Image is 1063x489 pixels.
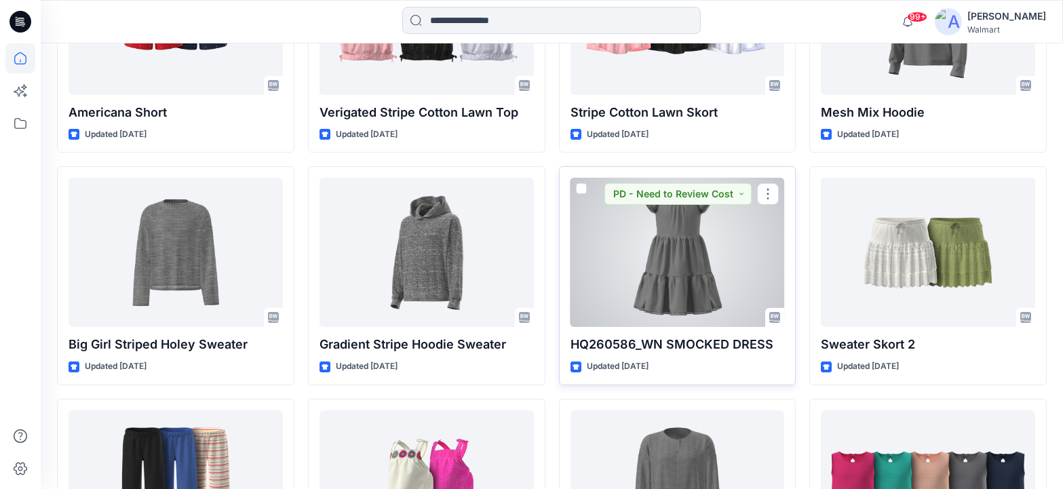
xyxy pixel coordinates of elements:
[821,103,1035,122] p: Mesh Mix Hoodie
[907,12,927,22] span: 99+
[69,335,283,354] p: Big Girl Striped Holey Sweater
[967,8,1046,24] div: [PERSON_NAME]
[571,178,785,327] a: HQ260586_WN SMOCKED DRESS
[69,103,283,122] p: Americana Short
[821,178,1035,327] a: Sweater Skort 2
[837,128,899,142] p: Updated [DATE]
[320,335,534,354] p: Gradient Stripe Hoodie Sweater
[320,178,534,327] a: Gradient Stripe Hoodie Sweater
[837,359,899,374] p: Updated [DATE]
[821,335,1035,354] p: Sweater Skort 2
[320,103,534,122] p: Verigated Stripe Cotton Lawn Top
[85,359,147,374] p: Updated [DATE]
[587,359,649,374] p: Updated [DATE]
[935,8,962,35] img: avatar
[336,359,398,374] p: Updated [DATE]
[336,128,398,142] p: Updated [DATE]
[571,103,785,122] p: Stripe Cotton Lawn Skort
[587,128,649,142] p: Updated [DATE]
[571,335,785,354] p: HQ260586_WN SMOCKED DRESS
[69,178,283,327] a: Big Girl Striped Holey Sweater
[967,24,1046,35] div: Walmart
[85,128,147,142] p: Updated [DATE]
